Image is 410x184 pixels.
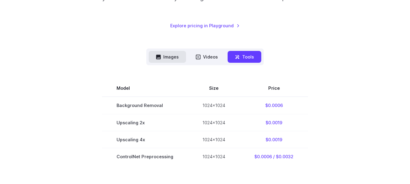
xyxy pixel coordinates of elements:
button: Videos [188,51,225,63]
td: 1024x1024 [188,148,240,165]
button: Images [149,51,186,63]
td: 1024x1024 [188,114,240,131]
th: Size [188,80,240,97]
td: ControlNet Preprocessing [102,148,188,165]
button: Tools [228,51,261,63]
td: 1024x1024 [188,97,240,114]
td: $0.0019 [240,114,308,131]
td: $0.0006 / $0.0032 [240,148,308,165]
td: Upscaling 4x [102,131,188,148]
td: $0.0006 [240,97,308,114]
td: Background Removal [102,97,188,114]
th: Model [102,80,188,97]
td: Upscaling 2x [102,114,188,131]
td: $0.0019 [240,131,308,148]
td: 1024x1024 [188,131,240,148]
a: Explore pricing in Playground [170,22,240,29]
th: Price [240,80,308,97]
